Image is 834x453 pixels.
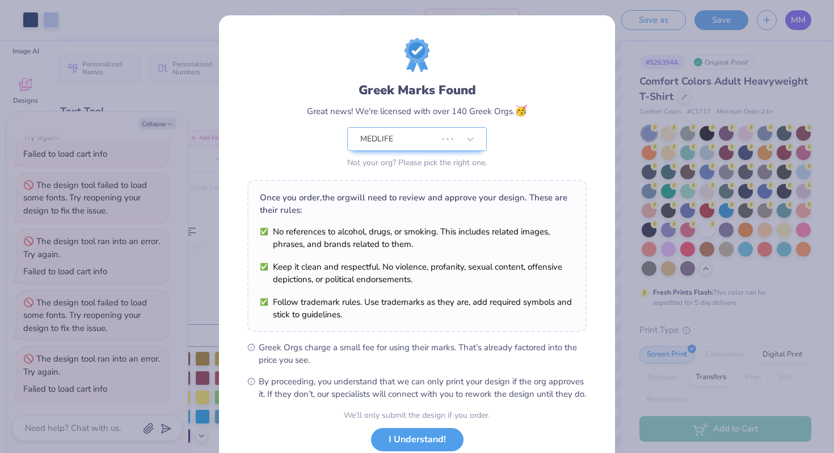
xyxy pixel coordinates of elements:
[260,261,574,286] li: Keep it clean and respectful. No violence, profanity, sexual content, offensive depictions, or po...
[371,428,464,451] button: I Understand!
[515,104,527,118] span: 🥳
[260,296,574,321] li: Follow trademark rules. Use trademarks as they are, add required symbols and stick to guidelines.
[359,81,476,99] div: Greek Marks Found
[347,157,487,169] div: Not your org? Please pick the right one.
[405,38,429,72] img: License badge
[260,191,574,216] div: Once you order, the org will need to review and approve your design. These are their rules:
[259,341,587,366] span: Greek Orgs charge a small fee for using their marks. That’s already factored into the price you see.
[259,375,587,400] span: By proceeding, you understand that we can only print your design if the org approves it. If they ...
[307,103,527,119] div: Great news! We're licensed with over 140 Greek Orgs.
[344,409,490,421] div: We’ll only submit the design if you order.
[260,225,574,250] li: No references to alcohol, drugs, or smoking. This includes related images, phrases, and brands re...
